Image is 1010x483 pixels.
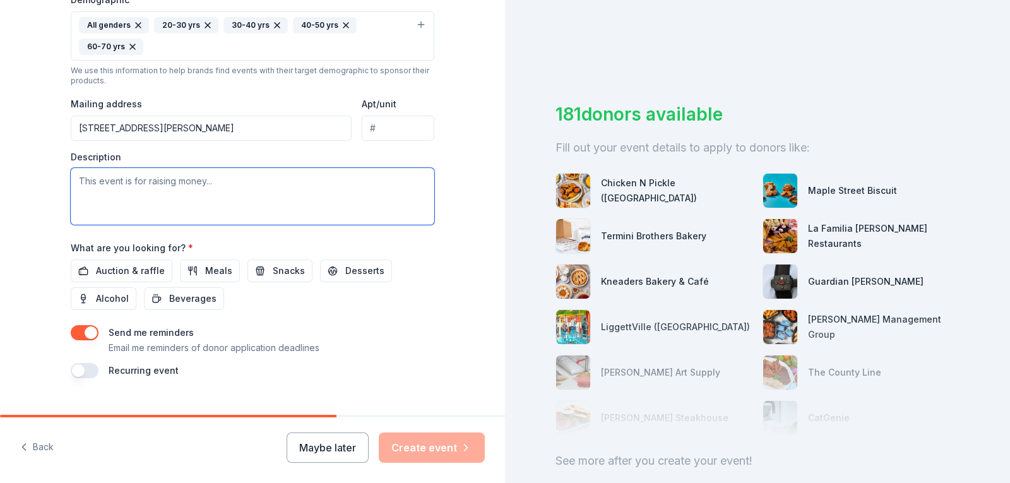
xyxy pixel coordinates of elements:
[345,263,384,278] span: Desserts
[96,263,165,278] span: Auction & raffle
[362,98,396,110] label: Apt/unit
[808,274,924,289] div: Guardian [PERSON_NAME]
[808,221,959,251] div: La Familia [PERSON_NAME] Restaurants
[763,219,797,253] img: photo for La Familia Cortez Restaurants
[223,17,288,33] div: 30-40 yrs
[320,259,392,282] button: Desserts
[79,39,143,55] div: 60-70 yrs
[20,434,54,461] button: Back
[71,11,434,61] button: All genders20-30 yrs30-40 yrs40-50 yrs60-70 yrs
[205,263,232,278] span: Meals
[71,259,172,282] button: Auction & raffle
[808,183,897,198] div: Maple Street Biscuit
[763,265,797,299] img: photo for Guardian Angel Device
[71,116,352,141] input: Enter a US address
[556,265,590,299] img: photo for Kneaders Bakery & Café
[71,98,142,110] label: Mailing address
[79,17,149,33] div: All genders
[144,287,224,310] button: Beverages
[763,174,797,208] img: photo for Maple Street Biscuit
[154,17,218,33] div: 20-30 yrs
[556,219,590,253] img: photo for Termini Brothers Bakery
[109,340,319,355] p: Email me reminders of donor application deadlines
[71,151,121,164] label: Description
[555,451,959,471] div: See more after you create your event!
[601,229,706,244] div: Termini Brothers Bakery
[273,263,305,278] span: Snacks
[71,287,136,310] button: Alcohol
[293,17,357,33] div: 40-50 yrs
[169,291,217,306] span: Beverages
[71,242,193,254] label: What are you looking for?
[601,274,709,289] div: Kneaders Bakery & Café
[555,138,959,158] div: Fill out your event details to apply to donors like:
[109,327,194,338] label: Send me reminders
[247,259,312,282] button: Snacks
[96,291,129,306] span: Alcohol
[555,101,959,128] div: 181 donors available
[109,365,179,376] label: Recurring event
[362,116,434,141] input: #
[556,174,590,208] img: photo for Chicken N Pickle (San Antonio)
[601,176,752,206] div: Chicken N Pickle ([GEOGRAPHIC_DATA])
[180,259,240,282] button: Meals
[71,66,434,86] div: We use this information to help brands find events with their target demographic to sponsor their...
[287,432,369,463] button: Maybe later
